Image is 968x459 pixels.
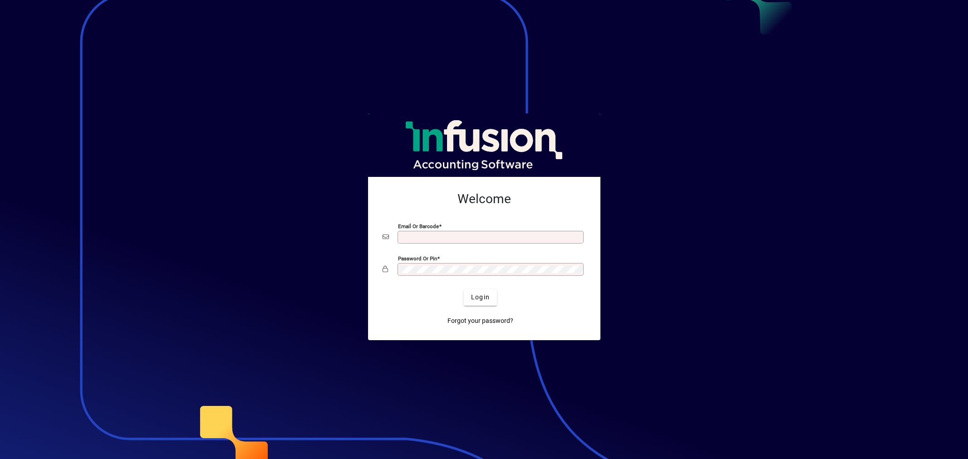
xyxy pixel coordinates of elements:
[471,293,490,302] span: Login
[398,223,439,229] mat-label: Email or Barcode
[383,191,586,207] h2: Welcome
[464,289,497,306] button: Login
[447,316,513,326] span: Forgot your password?
[398,255,437,261] mat-label: Password or Pin
[444,313,517,329] a: Forgot your password?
